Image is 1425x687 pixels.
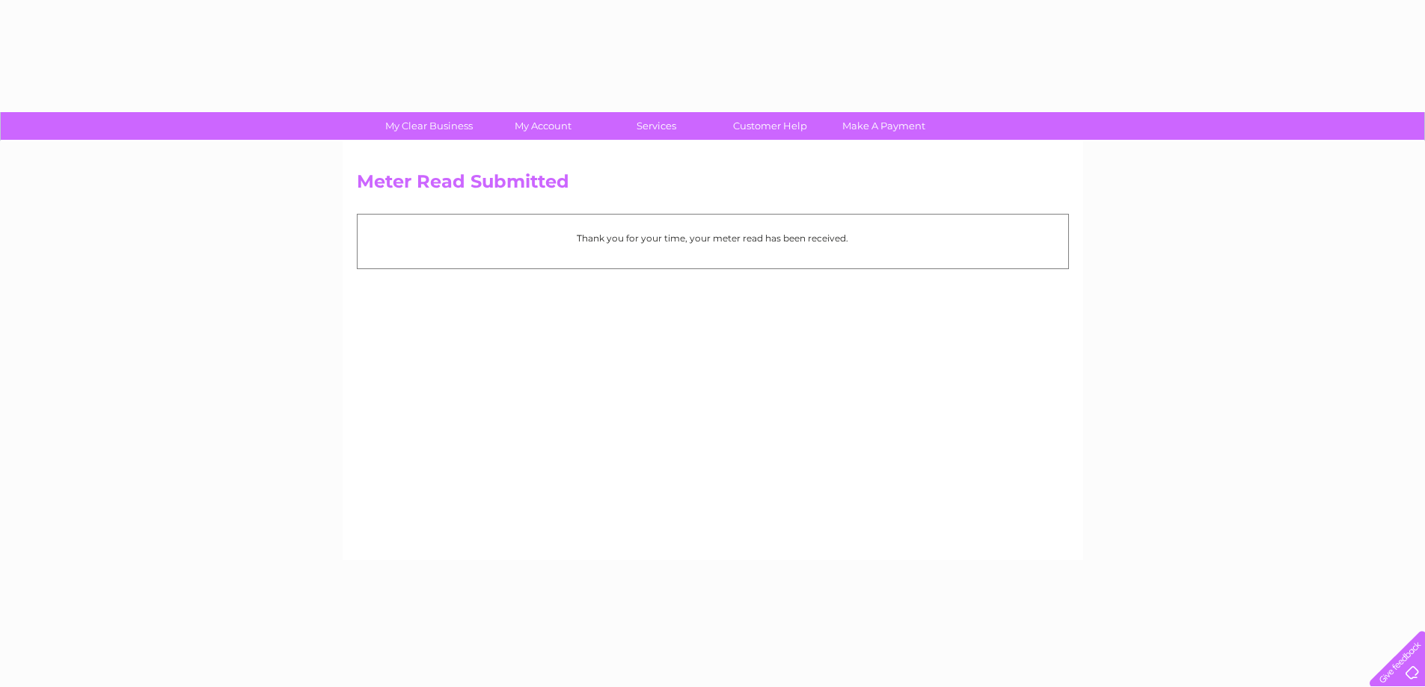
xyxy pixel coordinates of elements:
[367,112,491,140] a: My Clear Business
[595,112,718,140] a: Services
[481,112,604,140] a: My Account
[365,231,1061,245] p: Thank you for your time, your meter read has been received.
[708,112,832,140] a: Customer Help
[822,112,946,140] a: Make A Payment
[357,171,1069,200] h2: Meter Read Submitted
